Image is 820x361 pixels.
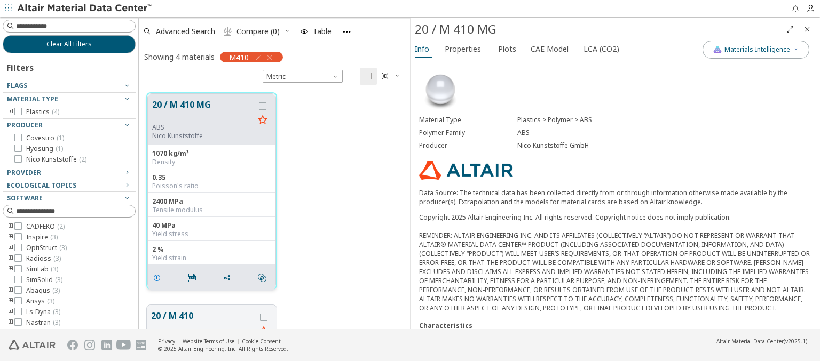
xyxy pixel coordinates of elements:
div: Yield stress [152,230,271,238]
div: 20 / M 410 MG [415,21,782,38]
span: Producer [7,121,43,130]
span: Clear All Filters [46,40,92,49]
span: ( 4 ) [52,107,59,116]
span: ( 2 ) [79,155,86,164]
div: ABS [152,123,254,132]
i:  [224,27,232,36]
i: toogle group [7,108,14,116]
div: Material Type [419,116,517,124]
i:  [188,274,196,282]
span: ( 3 ) [53,318,60,327]
span: Radioss [26,254,61,263]
i: toogle group [7,286,14,295]
button: Favorite [255,323,272,340]
div: (v2025.1) [716,338,807,345]
button: Share [218,267,240,288]
button: PDF Download [183,267,206,288]
p: Data Source: The technical data has been collected directly from or through information otherwise... [419,188,811,206]
span: Provider [7,168,41,177]
i: toogle group [7,308,14,316]
span: Material Type [7,94,58,103]
a: Privacy [158,338,175,345]
img: Logo - Provider [419,161,513,180]
i: toogle group [7,233,14,242]
button: Full Screen [782,21,799,38]
img: Altair Engineering [9,340,56,350]
div: © 2025 Altair Engineering, Inc. All Rights Reserved. [158,345,288,352]
button: Theme [377,68,405,85]
span: SimLab [26,265,58,274]
button: Producer [3,119,136,132]
span: Properties [445,41,481,58]
span: Ansys [26,297,54,306]
span: Plots [498,41,516,58]
i: toogle group [7,244,14,252]
span: Materials Intelligence [724,45,790,54]
i:  [347,72,356,81]
span: ( 3 ) [47,296,54,306]
button: Favorite [254,112,271,129]
a: Cookie Consent [242,338,281,345]
span: ( 1 ) [57,133,64,142]
button: Flags [3,79,136,92]
img: Altair Material Data Center [17,3,153,14]
div: Filters [3,53,39,79]
span: ( 2 ) [57,222,65,231]
button: AI CopilotMaterials Intelligence [703,41,809,59]
button: Provider [3,166,136,179]
span: ( 3 ) [51,264,58,274]
span: Covestro [26,134,64,142]
span: ( 3 ) [53,307,60,316]
div: Characteristics [419,321,811,330]
button: Details [148,267,170,288]
div: Plastics > Polymer > ABS [517,116,811,124]
span: Ecological Topics [7,181,76,190]
div: Density [152,158,271,166]
span: Ls-Dyna [26,308,60,316]
span: M410 [229,52,249,62]
span: ( 3 ) [53,254,61,263]
span: Compare (0) [236,28,280,35]
button: Similar search [253,267,275,288]
span: ( 1 ) [56,144,63,153]
span: ( 3 ) [50,232,58,242]
span: Abaqus [26,286,60,295]
span: CADFEKO [26,222,65,231]
span: SimSolid [26,276,62,284]
div: Producer [419,141,517,150]
div: 2 % [152,245,271,254]
span: Hyosung [26,145,63,153]
span: Advanced Search [156,28,215,35]
span: Plastics [26,108,59,116]
i: toogle group [7,222,14,231]
button: Software [3,192,136,205]
div: grid [139,85,410,330]
button: Material Type [3,93,136,106]
button: Close [799,21,816,38]
div: Polymer Family [419,129,517,137]
div: ABS [517,129,811,137]
div: Tensile modulus [152,206,271,214]
button: Clear All Filters [3,35,136,53]
span: LCA (CO2) [584,41,619,58]
div: 40 MPa [152,221,271,230]
div: Nico Kunststoffe GmbH [517,141,811,150]
i:  [364,72,373,81]
i: toogle group [7,254,14,263]
div: 1070 kg/m³ [152,149,271,158]
img: AI Copilot [713,45,722,54]
i:  [258,274,266,282]
span: Flags [7,81,27,90]
button: Ecological Topics [3,179,136,192]
span: ( 3 ) [55,275,62,284]
span: Metric [263,70,343,83]
a: Website Terms of Use [183,338,234,345]
div: 0.35 [152,173,271,182]
i: toogle group [7,297,14,306]
span: Software [7,194,43,203]
span: OptiStruct [26,244,67,252]
span: Inspire [26,233,58,242]
div: Yield strain [152,254,271,262]
span: Info [415,41,429,58]
div: Showing 4 materials [144,52,215,62]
